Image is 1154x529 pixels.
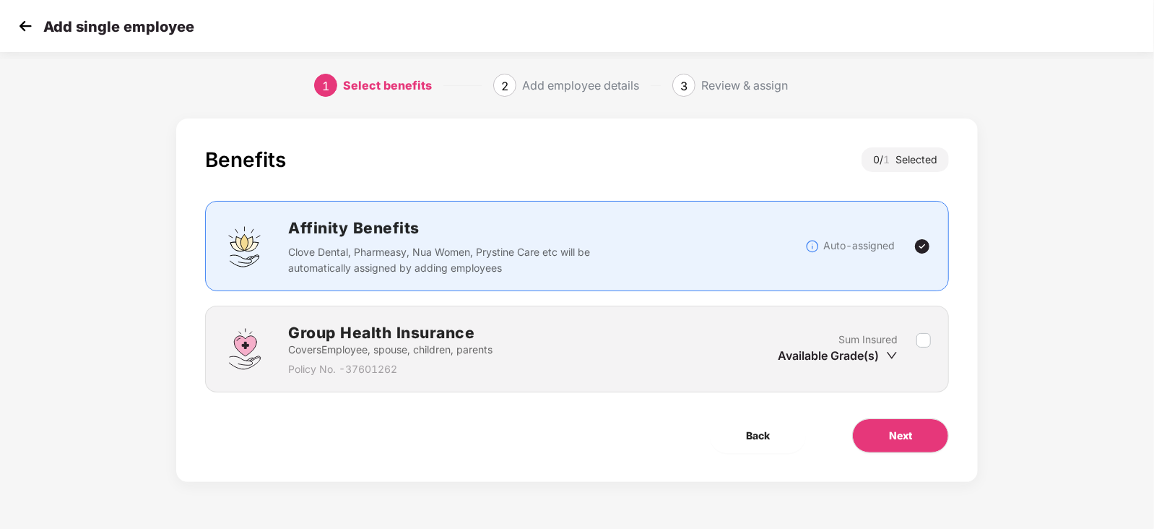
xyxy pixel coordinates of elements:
[823,238,895,254] p: Auto-assigned
[288,321,493,345] h2: Group Health Insurance
[343,74,432,97] div: Select benefits
[223,327,266,371] img: svg+xml;base64,PHN2ZyBpZD0iR3JvdXBfSGVhbHRoX0luc3VyYW5jZSIgZGF0YS1uYW1lPSJHcm91cCBIZWFsdGggSW5zdX...
[838,332,898,348] p: Sum Insured
[862,147,949,172] div: 0 / Selected
[522,74,639,97] div: Add employee details
[14,15,36,37] img: svg+xml;base64,PHN2ZyB4bWxucz0iaHR0cDovL3d3dy53My5vcmcvMjAwMC9zdmciIHdpZHRoPSIzMCIgaGVpZ2h0PSIzMC...
[886,350,898,361] span: down
[288,244,598,276] p: Clove Dental, Pharmeasy, Nua Women, Prystine Care etc will be automatically assigned by adding em...
[288,216,805,240] h2: Affinity Benefits
[223,225,266,268] img: svg+xml;base64,PHN2ZyBpZD0iQWZmaW5pdHlfQmVuZWZpdHMiIGRhdGEtbmFtZT0iQWZmaW5pdHkgQmVuZWZpdHMiIHhtbG...
[883,153,895,165] span: 1
[322,79,329,93] span: 1
[43,18,194,35] p: Add single employee
[288,361,493,377] p: Policy No. - 37601262
[701,74,788,97] div: Review & assign
[710,418,806,453] button: Back
[746,428,770,444] span: Back
[680,79,687,93] span: 3
[889,428,912,444] span: Next
[501,79,508,93] span: 2
[288,342,493,358] p: Covers Employee, spouse, children, parents
[852,418,949,453] button: Next
[205,147,286,172] div: Benefits
[914,238,931,255] img: svg+xml;base64,PHN2ZyBpZD0iVGljay0yNHgyNCIgeG1sbnM9Imh0dHA6Ly93d3cudzMub3JnLzIwMDAvc3ZnIiB3aWR0aD...
[778,348,898,364] div: Available Grade(s)
[805,239,820,254] img: svg+xml;base64,PHN2ZyBpZD0iSW5mb18tXzMyeDMyIiBkYXRhLW5hbWU9IkluZm8gLSAzMngzMiIgeG1sbnM9Imh0dHA6Ly...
